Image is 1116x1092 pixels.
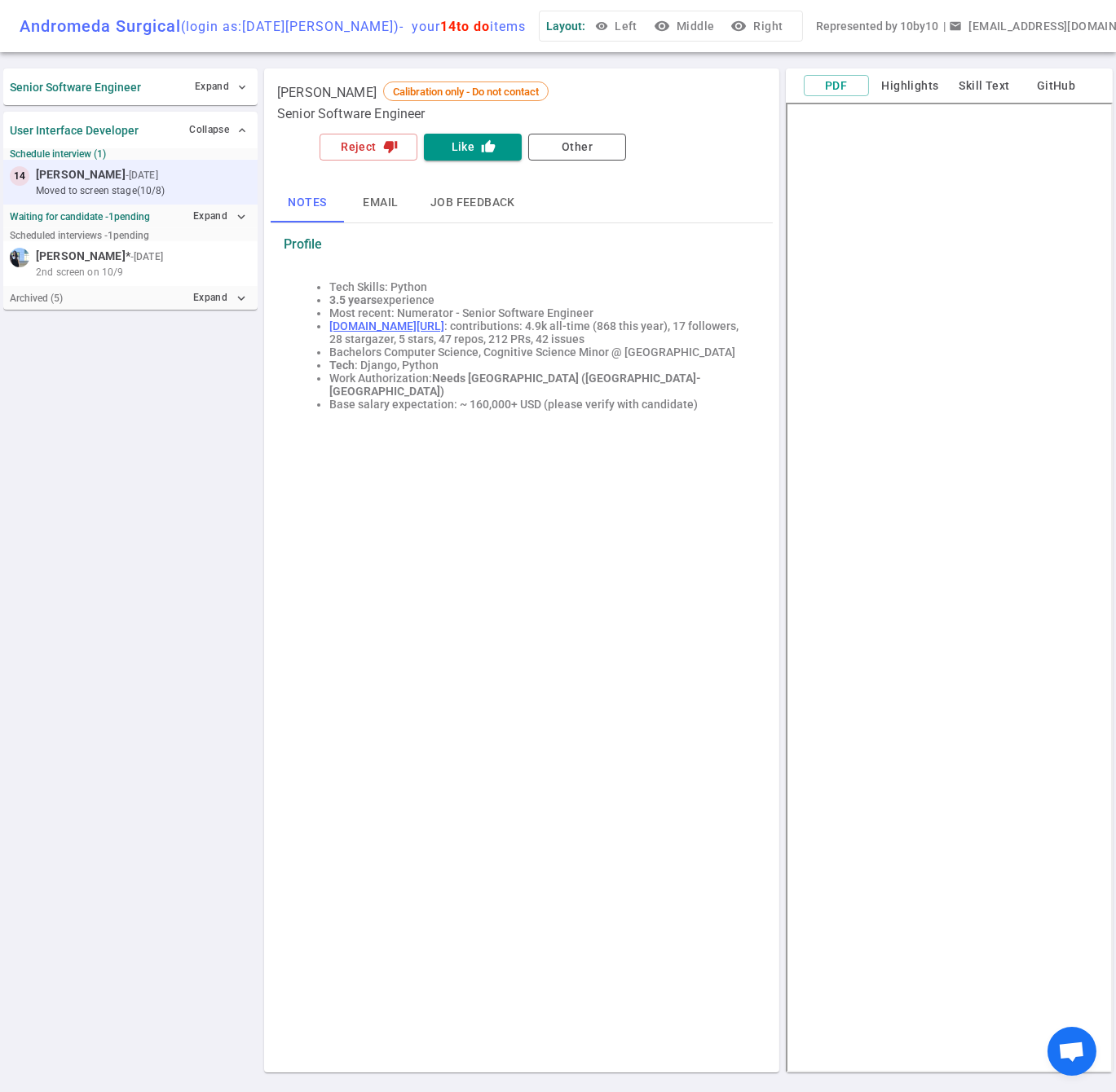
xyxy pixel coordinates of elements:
button: Job feedback [417,183,528,222]
strong: Senior Software Engineer [10,81,141,94]
button: Email [344,183,417,222]
li: Work Authorization: [329,372,747,398]
span: Layout: [546,20,585,33]
span: [PERSON_NAME] [36,166,126,183]
span: Senior Software Engineer [277,106,426,122]
li: Bachelors Computer Science, Cognitive Science Minor @ [GEOGRAPHIC_DATA] [329,346,747,359]
button: Other [528,134,626,161]
span: - your items [399,19,526,34]
button: Expandexpand_more [189,286,251,310]
a: [DOMAIN_NAME][URL] [329,319,444,332]
i: thumb_up [481,139,496,154]
b: 3.5 years [329,293,377,306]
button: GitHub [1024,76,1089,96]
div: 14 [10,166,29,186]
strong: Waiting for candidate - 1 pending [10,211,150,222]
button: PDF [804,75,869,97]
button: visibilityMiddle [651,11,721,42]
button: Expand [191,75,251,99]
div: Andromeda Surgical [20,16,526,36]
span: [PERSON_NAME] [36,248,126,265]
button: Notes [271,183,344,222]
b: Tech [329,359,355,372]
li: Most recent: Numerator - Senior Software Engineer [329,306,747,319]
span: expand_more [236,81,249,94]
i: thumb_down [383,139,398,154]
li: experience [329,293,747,306]
button: Expandexpand_more [189,205,251,228]
span: (login as: [DATE][PERSON_NAME] ) [181,19,399,34]
span: visibility [595,20,608,33]
span: [PERSON_NAME] [277,85,377,101]
i: expand_more [234,291,249,306]
span: 14 to do [440,19,490,34]
small: - [DATE] [126,168,158,183]
b: Needs [GEOGRAPHIC_DATA] ([GEOGRAPHIC_DATA]-[GEOGRAPHIC_DATA]) [329,372,701,398]
small: - [DATE] [130,249,163,264]
button: visibilityRight [727,11,789,42]
li: Tech Skills: Python [329,280,747,293]
button: Skill Text [952,76,1017,96]
iframe: candidate_document_preview__iframe [786,103,1113,1072]
span: Calibration only - Do not contact [387,86,545,98]
li: : contributions: 4.9k all-time (868 this year), 17 followers, 28 stargazer, 5 stars, 47 repos, 21... [329,319,747,346]
li: Base salary expectation: ~ 160,000+ USD (please verify with candidate) [329,398,747,411]
button: Likethumb_up [424,134,522,161]
img: c71242d41979be291fd4fc4e6bf8b5af [10,248,29,267]
button: Left [592,11,644,42]
small: moved to Screen stage (10/8) [36,183,251,198]
span: expand_less [236,124,249,137]
button: Collapse [185,118,251,142]
small: Scheduled interviews - 1 pending [10,230,149,241]
button: Highlights [876,76,946,96]
small: Schedule interview (1) [10,148,251,160]
i: visibility [654,18,670,34]
small: Archived ( 5 ) [10,293,63,304]
strong: Profile [284,236,322,252]
i: expand_more [234,209,249,224]
li: : Django, Python [329,359,747,372]
button: Rejectthumb_down [320,134,417,161]
span: email [949,20,962,33]
div: Open chat [1048,1027,1096,1076]
strong: User Interface Developer [10,124,139,137]
i: visibility [730,18,747,34]
div: basic tabs example [271,183,773,222]
span: 2nd screen on 10/9 [36,265,123,280]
